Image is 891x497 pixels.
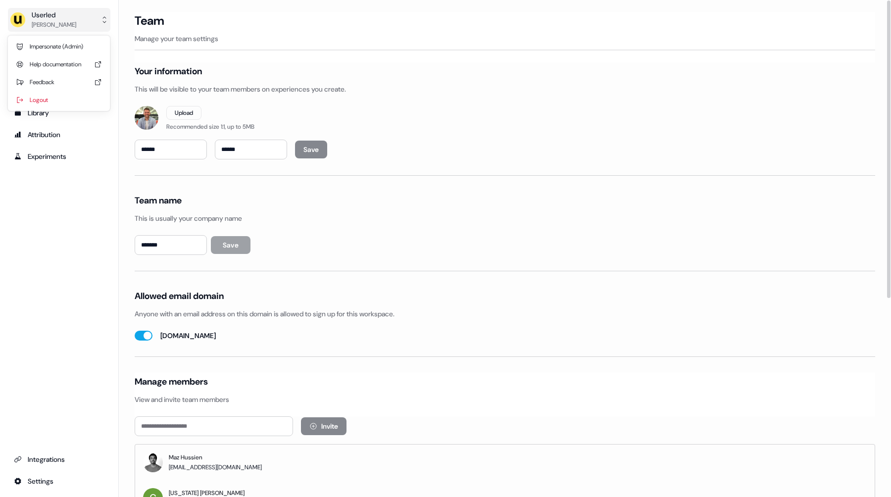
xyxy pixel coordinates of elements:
[32,10,76,20] div: Userled
[8,8,110,32] button: Userled[PERSON_NAME]
[12,73,106,91] div: Feedback
[12,91,106,109] div: Logout
[12,55,106,73] div: Help documentation
[12,38,106,55] div: Impersonate (Admin)
[32,20,76,30] div: [PERSON_NAME]
[8,36,110,111] div: Userled[PERSON_NAME]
